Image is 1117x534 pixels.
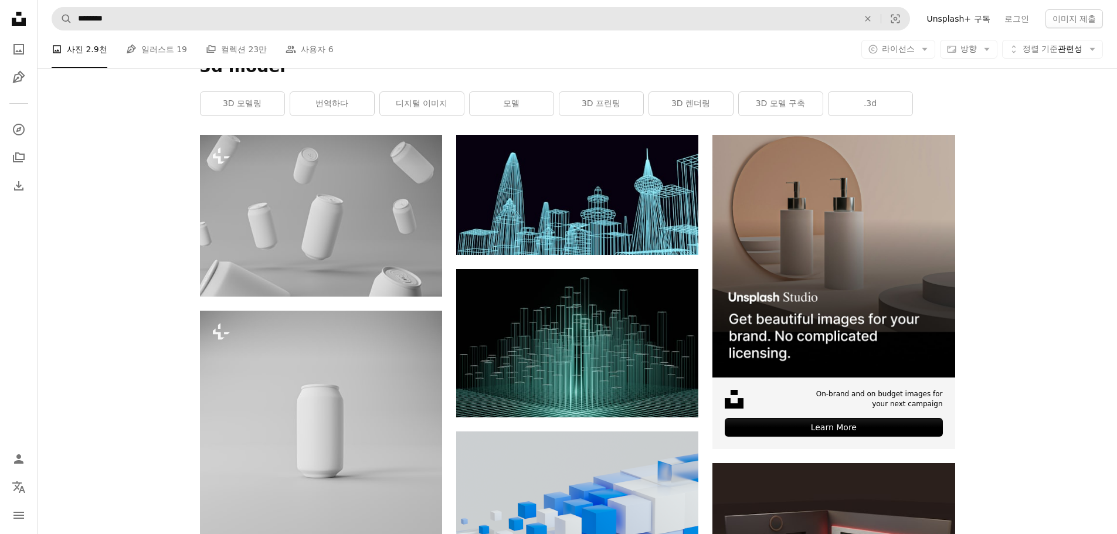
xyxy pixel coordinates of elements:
img: 선으로 구성된 도시의 추상적 인 이미지 [456,269,698,418]
a: 번역하다 [290,92,374,115]
span: 방향 [960,44,977,53]
a: 모델 [470,92,554,115]
a: 3D 렌더링 [649,92,733,115]
span: 라이선스 [882,44,915,53]
button: 라이선스 [861,40,935,59]
span: 관련성 [1023,43,1082,55]
button: 정렬 기준관련성 [1002,40,1103,59]
span: On-brand and on budget images for your next campaign [809,389,942,409]
a: 탐색 [7,118,30,141]
a: 3D 모델링 [201,92,284,115]
a: 고층 빌딩이 있는 도시의 파란색 그림 [456,189,698,200]
a: 회색 배경에 하얀 탄산음료 캔 [200,426,442,437]
a: 3D 프린팅 [559,92,643,115]
img: file-1631678316303-ed18b8b5cb9cimage [725,390,743,409]
form: 사이트 전체에서 이미지 찾기 [52,7,910,30]
a: 로그인 [997,9,1036,28]
img: 고층 빌딩이 있는 도시의 파란색 그림 [456,135,698,254]
span: 6 [328,43,334,56]
a: Unsplash+ 구독 [919,9,997,28]
img: 공중에 떠 있는 하얀 물체 무리 [200,135,442,296]
a: 다운로드 내역 [7,174,30,198]
span: 정렬 기준 [1023,44,1058,53]
div: Learn More [725,418,942,437]
span: 23만 [248,43,267,56]
a: 컬렉션 23만 [206,30,267,68]
a: On-brand and on budget images for your next campaignLearn More [712,135,955,449]
button: 삭제 [855,8,881,30]
a: 홈 — Unsplash [7,7,30,33]
a: 선으로 구성된 도시의 추상적 인 이미지 [456,338,698,348]
button: 이미지 제출 [1045,9,1103,28]
span: 19 [176,43,187,56]
a: 일러스트 19 [126,30,187,68]
a: 일러스트 [7,66,30,89]
a: 사진 [7,38,30,61]
button: Unsplash 검색 [52,8,72,30]
a: 사용자 6 [286,30,333,68]
a: .3d [829,92,912,115]
a: 로그인 / 가입 [7,447,30,471]
button: 언어 [7,475,30,499]
button: 시각적 검색 [881,8,909,30]
a: 공중에 떠 있는 하얀 물체 무리 [200,210,442,221]
button: 방향 [940,40,997,59]
a: 컬렉션 [7,146,30,169]
img: file-1715714113747-b8b0561c490eimage [712,135,955,377]
a: 3D 모델 구축 [739,92,823,115]
button: 메뉴 [7,504,30,527]
a: 디지털 이미지 [380,92,464,115]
